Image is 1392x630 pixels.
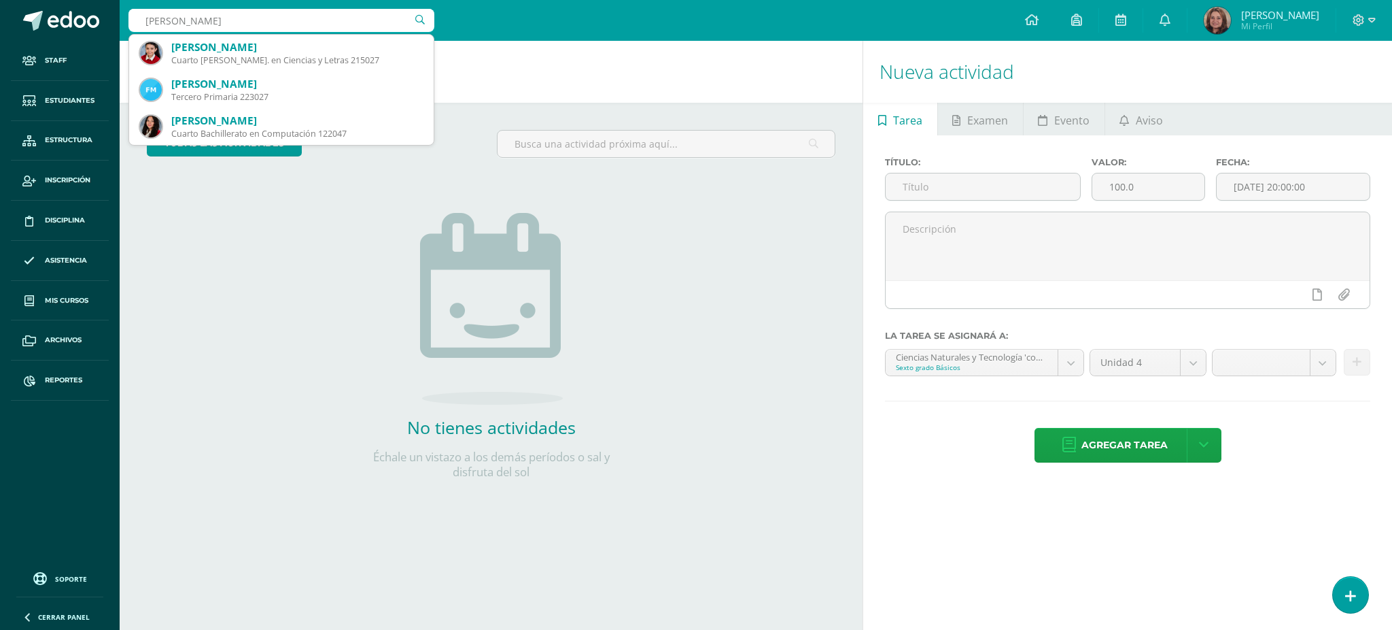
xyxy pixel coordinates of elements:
[863,103,937,135] a: Tarea
[1217,173,1370,200] input: Fecha de entrega
[45,255,87,266] span: Asistencia
[355,450,627,480] p: Échale un vistazo a los demás períodos o sal y disfruta del sol
[896,363,1047,372] div: Sexto grado Básicos
[45,95,94,106] span: Estudiantes
[11,241,109,281] a: Asistencia
[967,104,1008,137] span: Examen
[45,335,82,346] span: Archivos
[140,79,162,101] img: 7b5bd1e17e4aecd2dcb5cc8f021b0090.png
[880,41,1376,103] h1: Nueva actividad
[171,54,423,66] div: Cuarto [PERSON_NAME]. en Ciencias y Letras 215027
[896,350,1047,363] div: Ciencias Naturales y Tecnología 'compound--Ciencias Naturales y Tecnología'
[140,116,162,137] img: 28875b84e20e4fef2a7d36659c9c5b4b.png
[938,103,1023,135] a: Examen
[11,281,109,321] a: Mis cursos
[171,114,423,128] div: [PERSON_NAME]
[55,574,87,584] span: Soporte
[1092,173,1204,200] input: Puntos máximos
[1092,157,1204,167] label: Valor:
[45,375,82,386] span: Reportes
[498,131,835,157] input: Busca una actividad próxima aquí...
[171,128,423,139] div: Cuarto Bachillerato en Computación 122047
[45,295,88,306] span: Mis cursos
[1081,429,1168,462] span: Agregar tarea
[38,612,90,622] span: Cerrar panel
[11,361,109,401] a: Reportes
[885,331,1370,341] label: La tarea se asignará a:
[1100,350,1170,376] span: Unidad 4
[45,215,85,226] span: Disciplina
[11,81,109,121] a: Estudiantes
[1241,8,1319,22] span: [PERSON_NAME]
[171,91,423,103] div: Tercero Primaria 223027
[1090,350,1206,376] a: Unidad 4
[1241,20,1319,32] span: Mi Perfil
[1054,104,1090,137] span: Evento
[11,201,109,241] a: Disciplina
[171,77,423,91] div: [PERSON_NAME]
[11,161,109,201] a: Inscripción
[11,121,109,161] a: Estructura
[45,55,67,66] span: Staff
[893,104,922,137] span: Tarea
[11,320,109,361] a: Archivos
[1136,104,1163,137] span: Aviso
[128,9,434,32] input: Busca un usuario...
[886,173,1080,200] input: Título
[16,569,103,587] a: Soporte
[45,175,90,186] span: Inscripción
[11,41,109,81] a: Staff
[136,41,846,103] h1: Actividades
[885,157,1081,167] label: Título:
[1204,7,1231,34] img: b20be52476d037d2dd4fed11a7a31884.png
[1024,103,1104,135] a: Evento
[355,416,627,439] h2: No tienes actividades
[886,350,1083,376] a: Ciencias Naturales y Tecnología 'compound--Ciencias Naturales y Tecnología'Sexto grado Básicos
[171,40,423,54] div: [PERSON_NAME]
[1105,103,1178,135] a: Aviso
[45,135,92,146] span: Estructura
[420,213,563,405] img: no_activities.png
[140,42,162,64] img: 9f6cf9ddd066c8cf152d4602889c3a44.png
[1216,157,1370,167] label: Fecha:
